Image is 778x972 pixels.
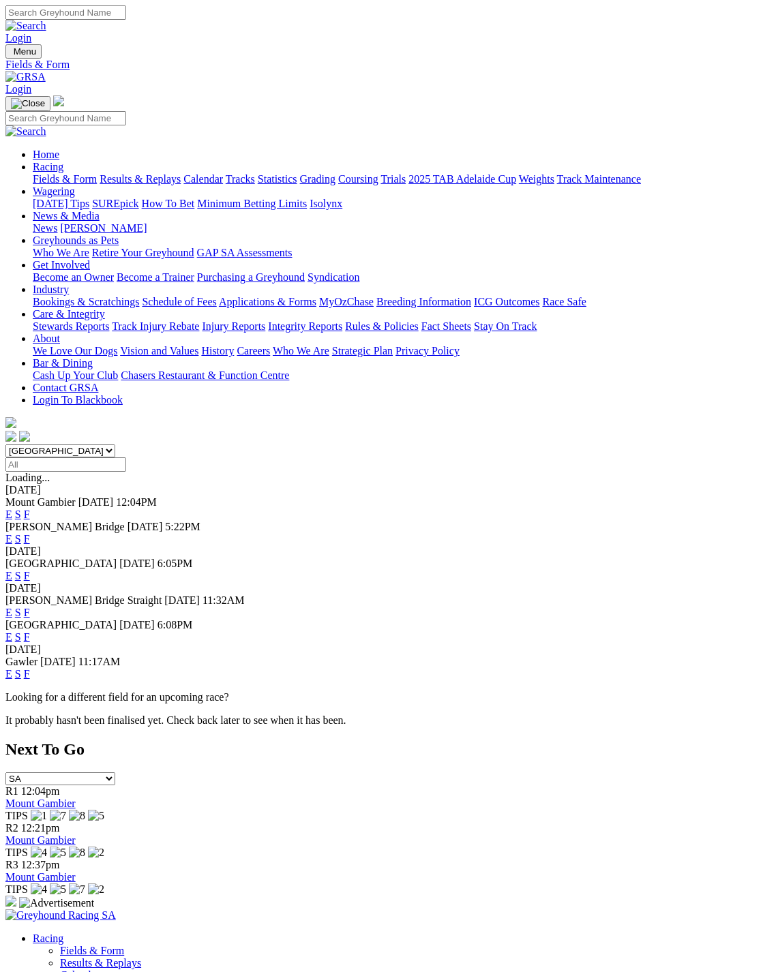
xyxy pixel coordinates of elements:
[5,871,76,883] a: Mount Gambier
[158,619,193,631] span: 6:08PM
[33,222,773,234] div: News & Media
[165,521,200,532] span: 5:22PM
[5,643,773,656] div: [DATE]
[5,570,12,581] a: E
[5,740,773,759] h2: Next To Go
[33,161,63,172] a: Racing
[5,896,16,907] img: 15187_Greyhounds_GreysPlayCentral_Resize_SA_WebsiteBanner_300x115_2025.jpg
[332,345,393,356] a: Strategic Plan
[158,558,193,569] span: 6:05PM
[33,198,89,209] a: [DATE] Tips
[78,496,114,508] span: [DATE]
[112,320,199,332] a: Track Injury Rebate
[33,394,123,406] a: Login To Blackbook
[5,32,31,44] a: Login
[5,496,76,508] span: Mount Gambier
[15,668,21,680] a: S
[60,945,124,956] a: Fields & Form
[24,508,30,520] a: F
[33,296,139,307] a: Bookings & Scratchings
[345,320,419,332] a: Rules & Policies
[24,668,30,680] a: F
[11,98,45,109] img: Close
[14,46,36,57] span: Menu
[24,631,30,643] a: F
[33,149,59,160] a: Home
[5,847,28,858] span: TIPS
[33,308,105,320] a: Care & Integrity
[128,521,163,532] span: [DATE]
[88,810,104,822] img: 5
[33,247,773,259] div: Greyhounds as Pets
[33,320,773,333] div: Care & Integrity
[5,484,773,496] div: [DATE]
[5,714,346,726] partial: It probably hasn't been finalised yet. Check back later to see when it has been.
[164,594,200,606] span: [DATE]
[5,619,117,631] span: [GEOGRAPHIC_DATA]
[88,847,104,859] img: 2
[226,173,255,185] a: Tracks
[33,382,98,393] a: Contact GRSA
[5,59,773,71] a: Fields & Form
[33,271,773,284] div: Get Involved
[5,798,76,809] a: Mount Gambier
[33,259,90,271] a: Get Involved
[5,431,16,442] img: facebook.svg
[24,533,30,545] a: F
[5,883,28,895] span: TIPS
[5,111,126,125] input: Search
[40,656,76,667] span: [DATE]
[5,521,125,532] span: [PERSON_NAME] Bridge
[5,545,773,558] div: [DATE]
[474,296,539,307] a: ICG Outcomes
[33,271,114,283] a: Become an Owner
[78,656,121,667] span: 11:17AM
[21,859,60,870] span: 12:37pm
[33,284,69,295] a: Industry
[33,345,117,356] a: We Love Our Dogs
[5,810,28,821] span: TIPS
[5,533,12,545] a: E
[5,44,42,59] button: Toggle navigation
[119,558,155,569] span: [DATE]
[33,369,773,382] div: Bar & Dining
[33,320,109,332] a: Stewards Reports
[338,173,378,185] a: Coursing
[92,198,138,209] a: SUREpick
[5,417,16,428] img: logo-grsa-white.png
[33,357,93,369] a: Bar & Dining
[33,198,773,210] div: Wagering
[5,472,50,483] span: Loading...
[197,271,305,283] a: Purchasing a Greyhound
[376,296,471,307] a: Breeding Information
[5,558,117,569] span: [GEOGRAPHIC_DATA]
[15,508,21,520] a: S
[121,369,289,381] a: Chasers Restaurant & Function Centre
[33,173,97,185] a: Fields & Form
[24,570,30,581] a: F
[237,345,270,356] a: Careers
[19,897,94,909] img: Advertisement
[310,198,342,209] a: Isolynx
[380,173,406,185] a: Trials
[33,345,773,357] div: About
[5,822,18,834] span: R2
[300,173,335,185] a: Grading
[142,296,216,307] a: Schedule of Fees
[33,173,773,185] div: Racing
[119,619,155,631] span: [DATE]
[117,271,194,283] a: Become a Trainer
[5,656,38,667] span: Gawler
[31,883,47,896] img: 4
[5,20,46,32] img: Search
[19,431,30,442] img: twitter.svg
[33,333,60,344] a: About
[69,883,85,896] img: 7
[5,785,18,797] span: R1
[33,932,63,944] a: Racing
[120,345,198,356] a: Vision and Values
[319,296,374,307] a: MyOzChase
[395,345,460,356] a: Privacy Policy
[33,234,119,246] a: Greyhounds as Pets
